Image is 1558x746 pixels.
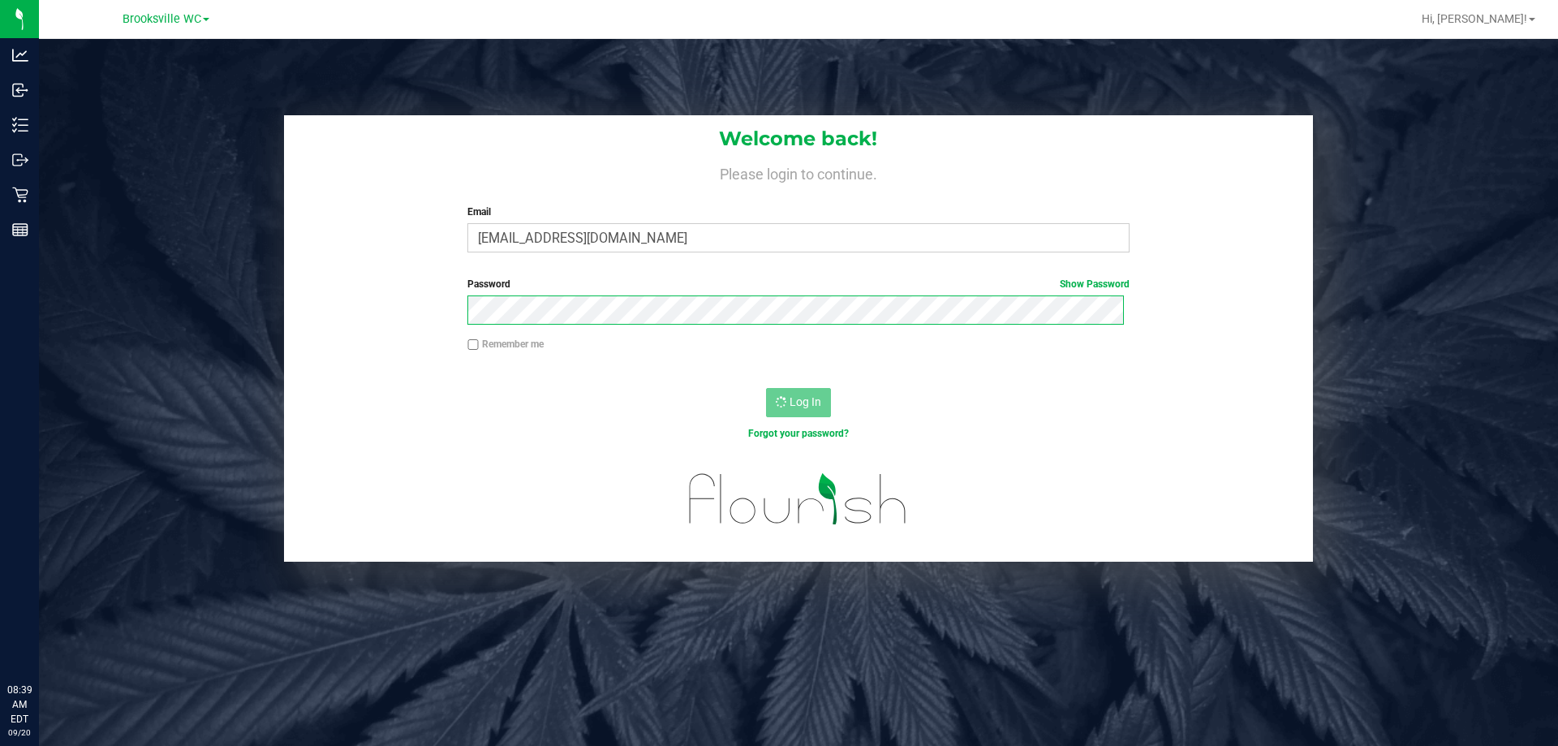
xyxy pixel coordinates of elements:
[7,683,32,727] p: 08:39 AM EDT
[1060,278,1130,290] a: Show Password
[123,12,201,26] span: Brooksville WC
[284,162,1313,182] h4: Please login to continue.
[467,337,544,351] label: Remember me
[669,458,927,541] img: flourish_logo.svg
[766,388,831,417] button: Log In
[790,395,821,408] span: Log In
[748,428,849,439] a: Forgot your password?
[12,152,28,168] inline-svg: Outbound
[1422,12,1527,25] span: Hi, [PERSON_NAME]!
[467,339,479,351] input: Remember me
[467,205,1129,219] label: Email
[284,128,1313,149] h1: Welcome back!
[467,278,510,290] span: Password
[12,117,28,133] inline-svg: Inventory
[12,82,28,98] inline-svg: Inbound
[12,187,28,203] inline-svg: Retail
[7,727,32,739] p: 09/20
[12,222,28,238] inline-svg: Reports
[12,47,28,63] inline-svg: Analytics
